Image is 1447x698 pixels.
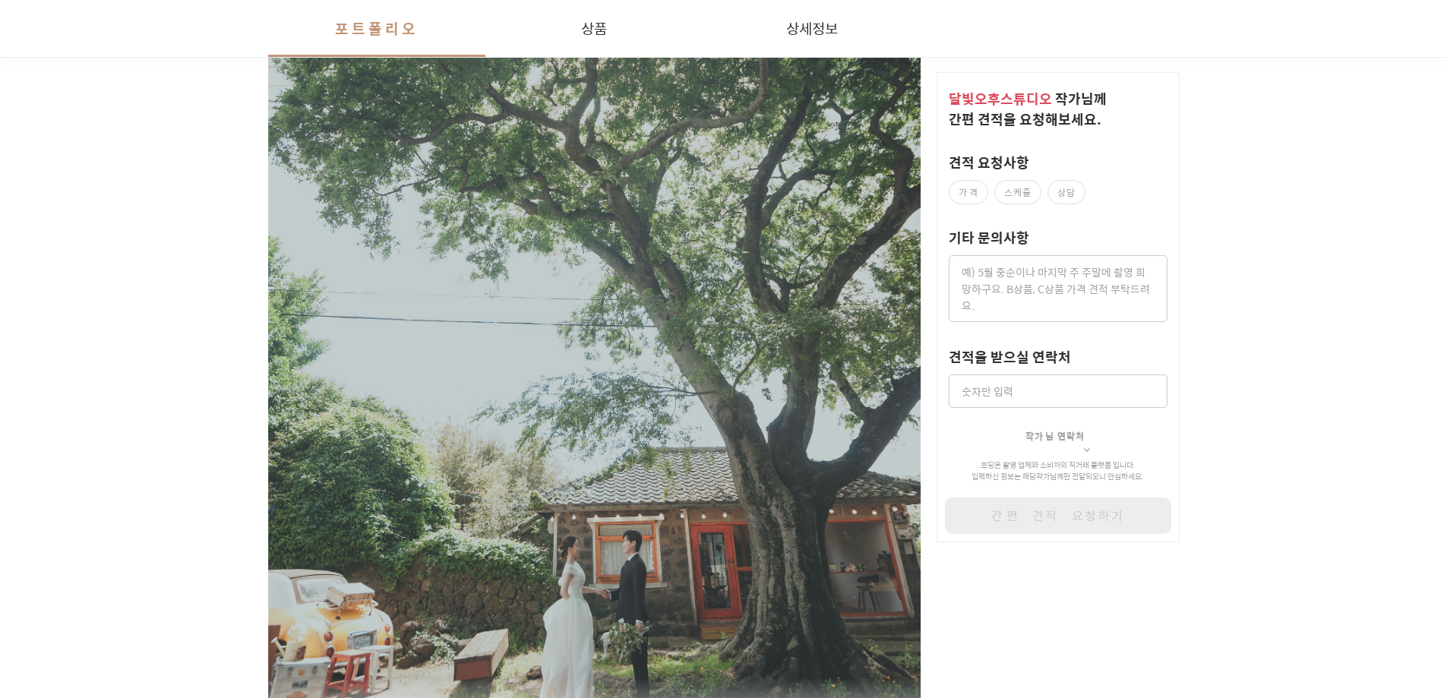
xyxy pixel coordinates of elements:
[100,482,196,520] a: 대화
[945,497,1171,534] button: 간편 견적 요청하기
[1025,408,1090,455] button: 작가님 연락처
[5,482,100,520] a: 홈
[949,227,1029,248] label: 기타 문의사항
[1047,180,1085,204] label: 상담
[949,460,1167,482] p: 프딩은 촬영 업체와 소비자의 직거래 플랫폼 입니다. 입력하신 정보는 해당 작가 님께만 전달되오니 안심하세요.
[235,504,253,516] span: 설정
[48,504,57,516] span: 홈
[1025,429,1085,443] span: 작가님 연락처
[196,482,292,520] a: 설정
[949,152,1029,172] label: 견적 요청사항
[139,505,157,517] span: 대화
[949,88,1107,129] span: 작가 님께 간편 견적을 요청해보세요.
[949,346,1071,367] label: 견적을 받으실 연락처
[994,180,1041,204] label: 스케줄
[949,88,1052,109] span: 달빛오후스튜디오
[949,374,1167,408] input: 숫자만 입력
[949,180,988,204] label: 가격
